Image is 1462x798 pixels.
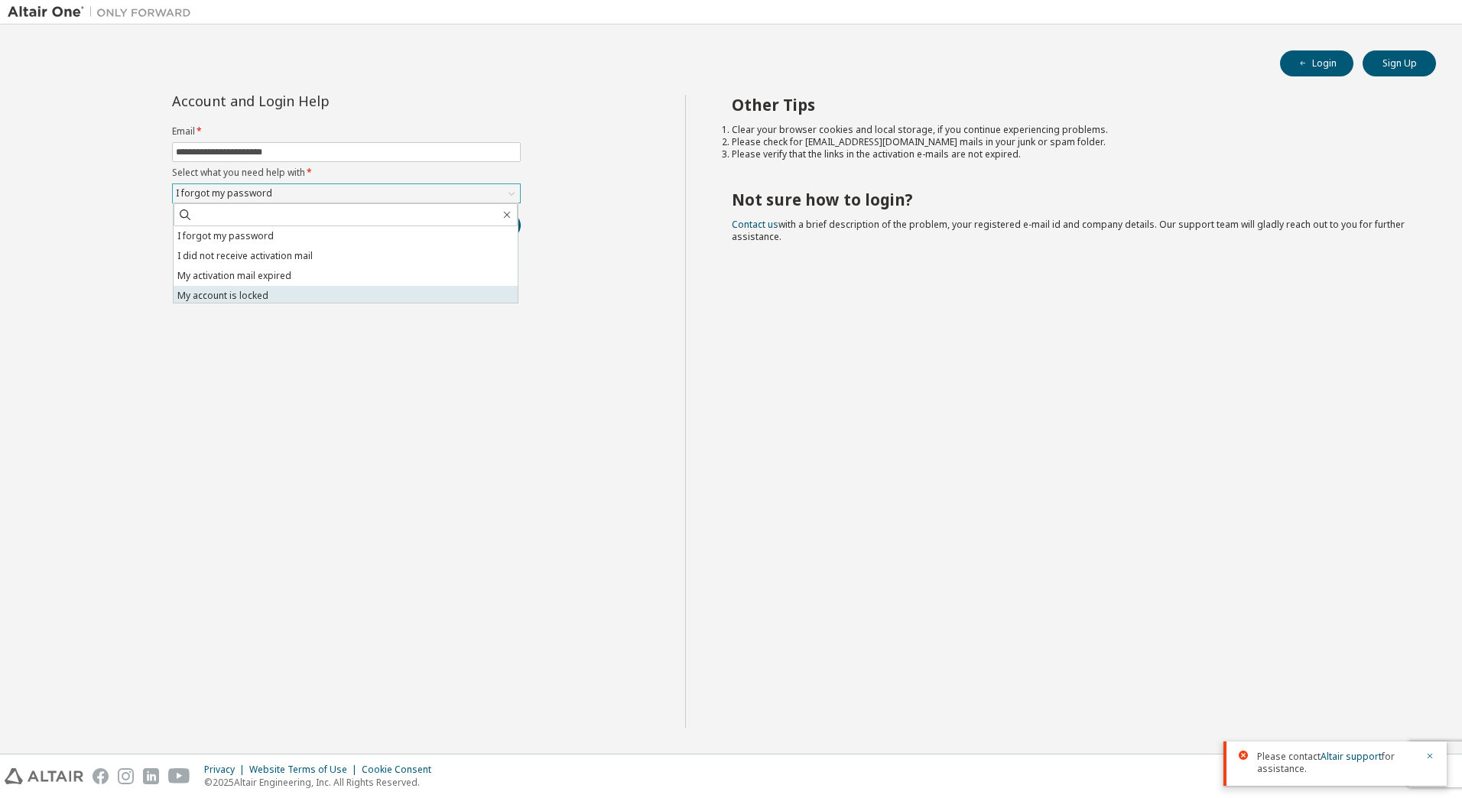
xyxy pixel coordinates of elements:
div: I forgot my password [174,185,275,202]
p: © 2025 Altair Engineering, Inc. All Rights Reserved. [204,776,440,789]
img: youtube.svg [168,768,190,784]
h2: Not sure how to login? [732,190,1409,209]
li: Please verify that the links in the activation e-mails are not expired. [732,148,1409,161]
img: Altair One [8,5,199,20]
img: linkedin.svg [143,768,159,784]
li: I forgot my password [174,226,518,246]
span: with a brief description of the problem, your registered e-mail id and company details. Our suppo... [732,218,1405,243]
div: Website Terms of Use [249,764,362,776]
div: Account and Login Help [172,95,451,107]
img: altair_logo.svg [5,768,83,784]
img: facebook.svg [93,768,109,784]
h2: Other Tips [732,95,1409,115]
label: Email [172,125,521,138]
div: I forgot my password [173,184,520,203]
button: Sign Up [1363,50,1436,76]
li: Clear your browser cookies and local storage, if you continue experiencing problems. [732,124,1409,136]
a: Contact us [732,218,778,231]
label: Select what you need help with [172,167,521,179]
div: Cookie Consent [362,764,440,776]
a: Altair support [1321,750,1382,763]
button: Login [1280,50,1353,76]
li: Please check for [EMAIL_ADDRESS][DOMAIN_NAME] mails in your junk or spam folder. [732,136,1409,148]
div: Privacy [204,764,249,776]
img: instagram.svg [118,768,134,784]
span: Please contact for assistance. [1257,751,1416,775]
